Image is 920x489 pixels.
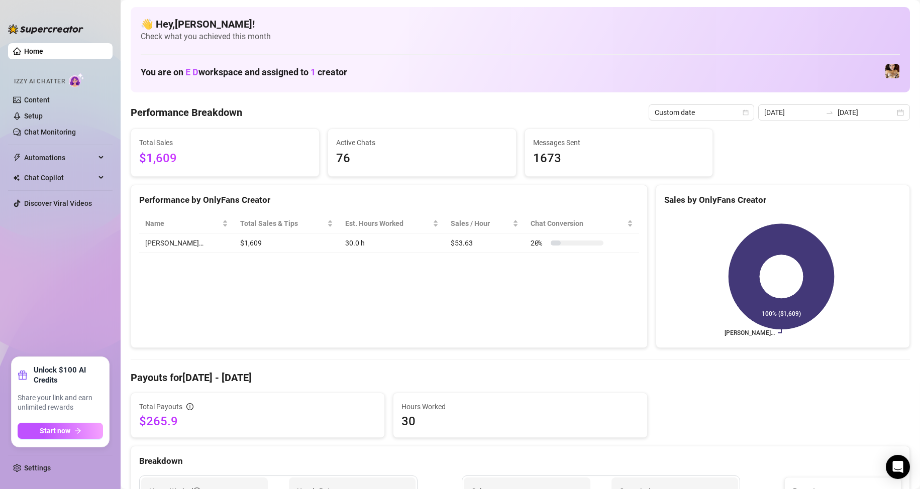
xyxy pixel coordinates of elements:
span: to [826,108,834,116]
input: Start date [764,107,822,118]
span: Automations [24,150,95,166]
h4: Performance Breakdown [131,105,242,119]
button: Start nowarrow-right [18,423,103,439]
span: $1,609 [139,149,311,168]
a: Discover Viral Videos [24,199,92,207]
a: Chat Monitoring [24,128,76,136]
td: [PERSON_NAME]… [139,233,234,253]
span: Active Chats [336,137,508,148]
a: Setup [24,112,43,120]
span: Messages Sent [533,137,705,148]
span: Chat Copilot [24,170,95,186]
div: Performance by OnlyFans Creator [139,193,639,207]
span: 20 % [531,237,547,249]
span: info-circle [186,403,193,410]
span: thunderbolt [13,154,21,162]
a: Settings [24,464,51,472]
strong: Unlock $100 AI Credits [34,365,103,385]
th: Sales / Hour [445,214,525,233]
a: Home [24,47,43,55]
td: $1,609 [234,233,339,253]
span: Name [145,218,220,229]
img: AI Chatter [69,73,84,87]
span: Total Payouts [139,401,182,412]
span: Chat Conversion [531,218,625,229]
h4: 👋 Hey, [PERSON_NAME] ! [141,17,900,31]
span: gift [18,370,28,380]
span: Custom date [655,105,748,120]
td: 30.0 h [339,233,445,253]
span: Hours Worked [401,401,639,412]
th: Chat Conversion [525,214,639,233]
span: Share your link and earn unlimited rewards [18,393,103,413]
input: End date [838,107,895,118]
div: Sales by OnlyFans Creator [664,193,901,207]
span: 76 [336,149,508,168]
span: Izzy AI Chatter [14,77,65,86]
span: $265.9 [139,413,376,429]
div: Open Intercom Messenger [886,455,910,479]
span: Sales / Hour [451,218,510,229]
span: 1673 [533,149,705,168]
span: calendar [743,109,749,115]
img: Chat Copilot [13,174,20,181]
div: Breakdown [139,454,901,468]
h1: You are on workspace and assigned to creator [141,67,347,78]
td: $53.63 [445,233,525,253]
span: swap-right [826,108,834,116]
th: Name [139,214,234,233]
span: 30 [401,413,639,429]
span: Check what you achieved this month [141,31,900,42]
a: Content [24,96,50,104]
img: logo-BBDzfeDw.svg [8,24,83,34]
img: vixie [885,64,899,78]
span: 1 [311,67,316,77]
span: Start now [40,427,70,435]
div: Est. Hours Worked [345,218,431,229]
span: Total Sales & Tips [240,218,325,229]
span: Total Sales [139,137,311,148]
h4: Payouts for [DATE] - [DATE] [131,371,910,385]
span: arrow-right [74,427,81,434]
span: E D [185,67,198,77]
text: [PERSON_NAME]… [725,329,775,336]
th: Total Sales & Tips [234,214,339,233]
